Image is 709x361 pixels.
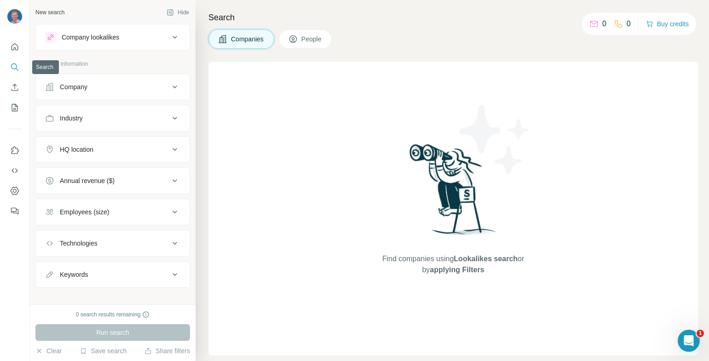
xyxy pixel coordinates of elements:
button: Save search [80,346,127,355]
img: Avatar [7,9,22,24]
span: Lookalikes search [454,255,518,263]
div: New search [35,8,64,17]
span: 1 [697,330,704,337]
div: Company [60,82,87,92]
div: Employees (size) [60,207,109,217]
button: Share filters [144,346,190,355]
button: HQ location [36,138,190,160]
div: Keywords [60,270,88,279]
div: Industry [60,114,83,123]
iframe: Intercom live chat [678,330,700,352]
span: Companies [231,34,265,44]
button: Use Surfe on LinkedIn [7,142,22,159]
h4: Search [208,11,698,24]
span: People [301,34,323,44]
button: Keywords [36,264,190,286]
button: Use Surfe API [7,162,22,179]
button: Feedback [7,203,22,219]
button: Clear [35,346,62,355]
p: Company information [35,60,190,68]
button: Company lookalikes [36,26,190,48]
span: Find companies using or by [380,253,527,275]
div: Technologies [60,239,98,248]
div: 0 search results remaining [76,310,150,319]
button: My lists [7,99,22,116]
button: Technologies [36,232,190,254]
span: applying Filters [430,266,484,274]
button: Annual revenue ($) [36,170,190,192]
button: Search [7,59,22,75]
img: Surfe Illustration - Stars [453,98,536,181]
button: Employees (size) [36,201,190,223]
img: Surfe Illustration - Woman searching with binoculars [405,142,501,244]
div: HQ location [60,145,93,154]
button: Quick start [7,39,22,55]
p: 0 [602,18,606,29]
div: Company lookalikes [62,33,119,42]
button: Enrich CSV [7,79,22,96]
p: 0 [627,18,631,29]
button: Hide [160,6,196,19]
button: Industry [36,107,190,129]
button: Dashboard [7,183,22,199]
button: Buy credits [646,17,689,30]
button: Company [36,76,190,98]
div: Annual revenue ($) [60,176,115,185]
